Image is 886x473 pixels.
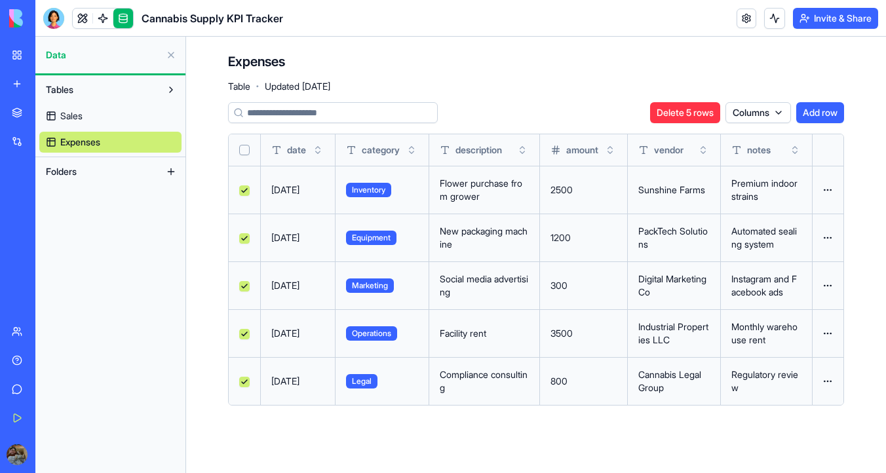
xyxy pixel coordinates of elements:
button: Open menu [817,371,838,392]
span: date [287,143,306,157]
span: Folders [46,165,77,178]
button: Tables [39,79,161,100]
p: Compliance consulting [440,368,529,394]
p: [DATE] [271,279,324,292]
button: Select row [239,377,250,387]
span: description [455,143,502,157]
span: Updated [DATE] [265,80,330,93]
p: Cannabis Legal Group [638,368,710,394]
span: 1200 [550,232,571,243]
button: Invite & Share [793,8,878,29]
p: PackTech Solutions [638,225,710,251]
button: Open menu [817,323,838,344]
p: Instagram and Facebook ads [731,273,801,299]
p: New packaging machine [440,225,529,251]
span: Inventory [346,183,391,197]
span: Operations [346,326,397,341]
button: Select row [239,281,250,292]
button: Select row [239,233,250,244]
button: Toggle sort [604,143,617,157]
p: [DATE] [271,231,324,244]
span: Expenses [60,136,100,149]
img: logo [9,9,90,28]
span: · [256,76,260,97]
p: [DATE] [271,327,324,340]
p: [DATE] [271,183,324,197]
p: [DATE] [271,375,324,388]
img: ACg8ocLckqTCADZMVyP0izQdSwexkWcE6v8a1AEXwgvbafi3xFy3vSx8=s96-c [7,444,28,465]
span: amount [566,143,598,157]
p: Premium indoor strains [731,177,801,203]
button: Toggle sort [311,143,324,157]
p: Sunshine Farms [638,183,710,197]
span: Equipment [346,231,396,245]
span: 2500 [550,184,573,195]
a: Expenses [39,132,182,153]
span: Data [46,48,161,62]
button: Add row [796,102,844,123]
span: Legal [346,374,377,388]
button: Select all [239,145,250,155]
button: Open menu [817,275,838,296]
p: Regulatory review [731,368,801,394]
button: Folders [39,161,161,182]
button: Toggle sort [697,143,710,157]
span: Sales [60,109,83,123]
span: Marketing [346,278,394,293]
span: 3500 [550,328,573,339]
span: notes [747,143,771,157]
span: Table [228,80,250,93]
button: Open menu [817,180,838,200]
p: Automated sealing system [731,225,801,251]
p: Monthly warehouse rent [731,320,801,347]
button: Select row [239,185,250,196]
p: Digital Marketing Co [638,273,710,299]
button: Columns [725,102,791,123]
p: Industrial Properties LLC [638,320,710,347]
span: Tables [46,83,73,96]
button: Select row [239,329,250,339]
button: Toggle sort [516,143,529,157]
p: Social media advertising [440,273,529,299]
button: Delete 5 rows [650,102,720,123]
button: Open menu [817,227,838,248]
h4: Expenses [228,52,285,71]
a: Sales [39,105,182,126]
p: Facility rent [440,327,529,340]
span: vendor [654,143,684,157]
span: category [362,143,400,157]
span: 800 [550,375,568,387]
button: Toggle sort [788,143,801,157]
span: Cannabis Supply KPI Tracker [142,10,283,26]
span: 300 [550,280,568,291]
button: Toggle sort [405,143,418,157]
p: Flower purchase from grower [440,177,529,203]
